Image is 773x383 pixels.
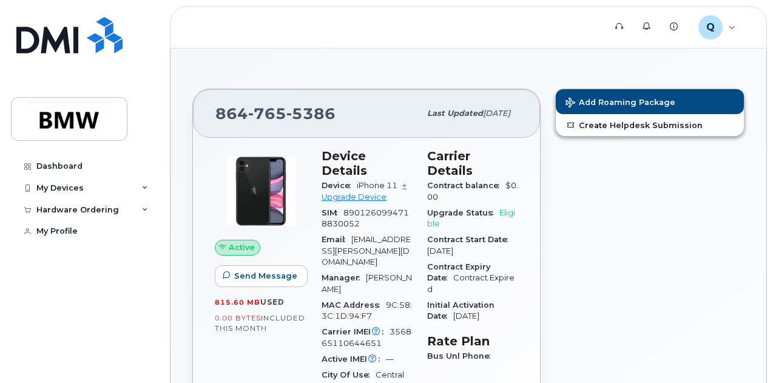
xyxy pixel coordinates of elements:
[427,334,518,348] h3: Rate Plan
[322,354,386,364] span: Active IMEI
[322,181,407,201] a: + Upgrade Device
[286,104,336,123] span: 5386
[322,273,412,293] span: [PERSON_NAME]
[215,265,308,287] button: Send Message
[322,208,343,217] span: SIM
[427,208,499,217] span: Upgrade Status
[322,235,411,266] span: [EMAIL_ADDRESS][PERSON_NAME][DOMAIN_NAME]
[427,109,483,118] span: Last updated
[427,181,518,201] span: $0.00
[565,98,675,109] span: Add Roaming Package
[322,181,357,190] span: Device
[556,114,744,136] a: Create Helpdesk Submission
[453,311,479,320] span: [DATE]
[427,181,505,190] span: Contract balance
[357,181,397,190] span: iPhone 11
[322,149,413,178] h3: Device Details
[427,300,495,320] span: Initial Activation Date
[229,242,255,253] span: Active
[322,327,411,347] span: 356865110644651
[720,330,764,374] iframe: Messenger Launcher
[322,273,366,282] span: Manager
[234,270,297,282] span: Send Message
[248,104,286,123] span: 765
[427,273,515,293] span: Contract Expired
[322,208,409,228] span: 8901260994718830052
[215,314,261,322] span: 0.00 Bytes
[427,246,453,256] span: [DATE]
[376,370,404,379] span: Central
[322,235,351,244] span: Email
[322,300,386,310] span: MAC Address
[427,235,514,244] span: Contract Start Date
[427,149,518,178] h3: Carrier Details
[260,297,285,307] span: used
[215,298,260,307] span: 815.60 MB
[483,109,510,118] span: [DATE]
[215,104,336,123] span: 864
[556,89,744,114] button: Add Roaming Package
[427,351,496,361] span: Bus Unl Phone
[322,370,376,379] span: City Of Use
[224,155,297,228] img: iPhone_11.jpg
[322,327,390,336] span: Carrier IMEI
[386,354,394,364] span: —
[427,262,490,282] span: Contract Expiry Date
